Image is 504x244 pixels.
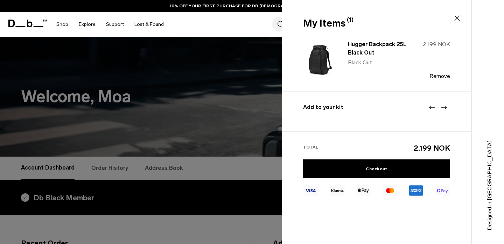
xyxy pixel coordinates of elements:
h3: Add to your kit [303,103,450,112]
span: 2.199 NOK [414,144,450,152]
a: Shop [56,12,68,37]
a: Explore [79,12,96,37]
a: Support [106,12,124,37]
p: Designed in [GEOGRAPHIC_DATA] [485,125,494,230]
span: 2.199 NOK [423,41,450,48]
a: Hugger Backpack 25L Black Out [348,40,407,57]
button: Remove [429,73,450,79]
div: My Items [303,16,449,31]
a: Checkout [303,159,450,178]
nav: Main Navigation [51,12,169,37]
a: 10% OFF YOUR FIRST PURCHASE FOR DB [DEMOGRAPHIC_DATA] MEMBERS [170,3,334,9]
a: Lost & Found [134,12,164,37]
span: (1) [347,16,353,24]
span: Total [303,145,318,150]
p: Black Out [348,58,407,67]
